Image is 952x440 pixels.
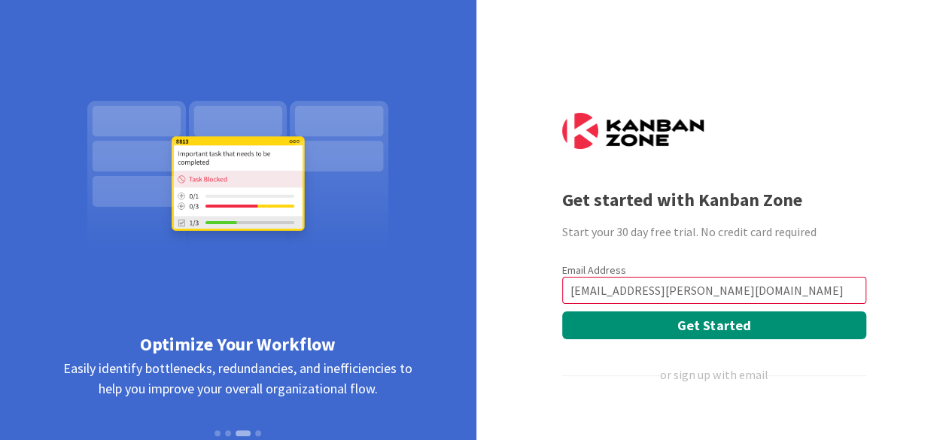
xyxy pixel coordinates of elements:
img: Kanban Zone [562,113,704,149]
label: Email Address [562,263,626,277]
div: Start your 30 day free trial. No credit card required [562,223,866,241]
button: Get Started [562,311,866,339]
b: Get started with Kanban Zone [562,188,802,211]
div: Optimize Your Workflow [53,331,424,358]
div: or sign up with email [660,366,768,384]
button: Slide 3 [236,430,251,436]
